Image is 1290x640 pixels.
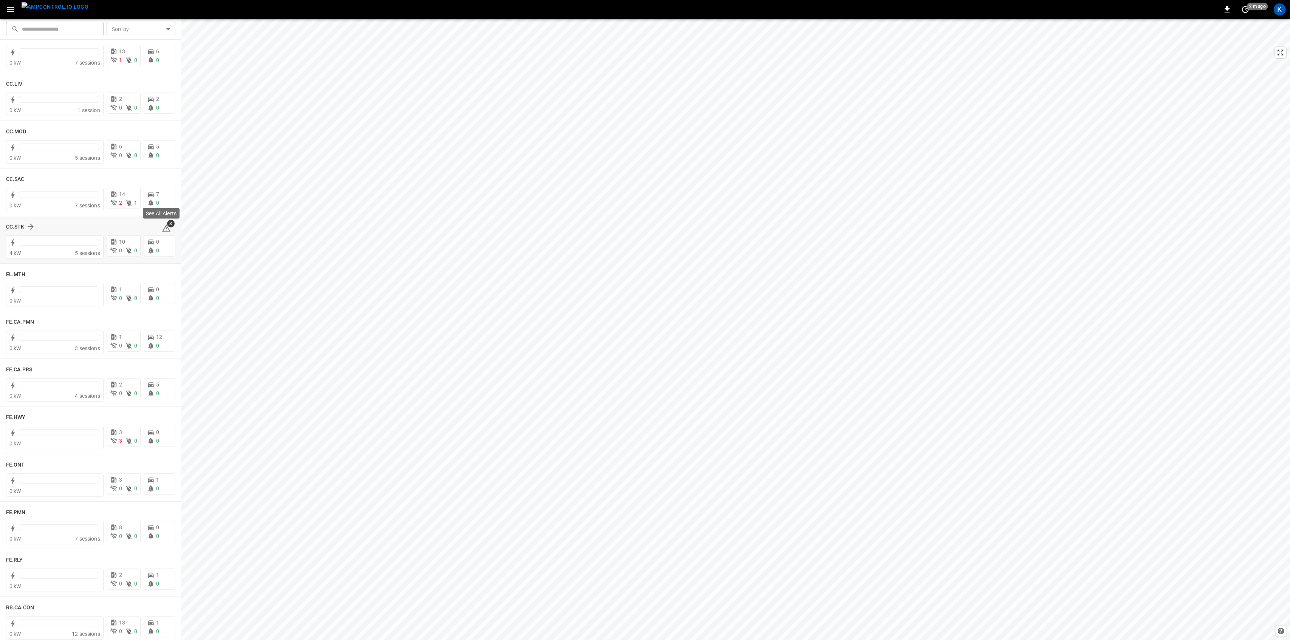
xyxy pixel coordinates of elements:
[72,631,100,637] span: 12 sessions
[134,247,137,254] span: 0
[156,581,159,587] span: 0
[9,155,21,161] span: 0 kW
[9,250,21,256] span: 4 kW
[146,210,177,217] p: See All Alerts
[156,477,159,483] span: 1
[134,628,137,634] span: 0
[156,105,159,111] span: 0
[156,485,159,492] span: 0
[75,203,100,209] span: 7 sessions
[119,191,125,197] span: 14
[134,533,137,539] span: 0
[6,509,26,517] h6: FE.PMN
[119,152,122,158] span: 0
[134,343,137,349] span: 0
[6,556,23,564] h6: FE.RLY
[119,524,122,530] span: 8
[156,247,159,254] span: 0
[156,572,159,578] span: 1
[119,390,122,396] span: 0
[6,604,34,612] h6: RB.CA.CON
[9,60,21,66] span: 0 kW
[119,581,122,587] span: 0
[134,152,137,158] span: 0
[134,485,137,492] span: 0
[156,191,159,197] span: 7
[75,345,100,351] span: 3 sessions
[9,536,21,542] span: 0 kW
[119,485,122,492] span: 0
[75,536,100,542] span: 7 sessions
[119,477,122,483] span: 3
[134,390,137,396] span: 0
[156,239,159,245] span: 0
[119,343,122,349] span: 0
[1239,3,1251,15] button: set refresh interval
[119,334,122,340] span: 1
[6,318,34,326] h6: FE.CA.PMN
[134,200,137,206] span: 1
[156,144,159,150] span: 5
[9,298,21,304] span: 0 kW
[9,441,21,447] span: 0 kW
[22,2,88,12] img: ampcontrol.io logo
[6,223,25,231] h6: CC.STK
[9,631,21,637] span: 0 kW
[156,96,159,102] span: 2
[156,382,159,388] span: 5
[156,628,159,634] span: 0
[156,286,159,292] span: 0
[119,295,122,301] span: 0
[119,628,122,634] span: 0
[75,393,100,399] span: 4 sessions
[119,620,125,626] span: 13
[1274,3,1286,15] div: profile-icon
[156,524,159,530] span: 0
[6,366,32,374] h6: FE.CA.PRS
[119,429,122,435] span: 3
[156,200,159,206] span: 0
[6,461,25,469] h6: FE.ONT
[119,48,125,54] span: 13
[134,295,137,301] span: 0
[6,80,23,88] h6: CC.LIV
[9,107,21,113] span: 0 kW
[119,57,122,63] span: 1
[1247,3,1268,10] span: 2 m ago
[156,48,159,54] span: 6
[6,271,26,279] h6: EL.MTH
[9,583,21,589] span: 0 kW
[119,533,122,539] span: 0
[156,57,159,63] span: 0
[156,429,159,435] span: 0
[6,413,26,422] h6: FE.HWY
[6,175,25,184] h6: CC.SAC
[119,247,122,254] span: 0
[9,203,21,209] span: 0 kW
[119,286,122,292] span: 1
[119,572,122,578] span: 2
[9,345,21,351] span: 0 kW
[156,343,159,349] span: 0
[119,200,122,206] span: 2
[134,105,137,111] span: 0
[156,438,159,444] span: 0
[119,96,122,102] span: 2
[119,144,122,150] span: 6
[9,488,21,494] span: 0 kW
[156,390,159,396] span: 0
[156,152,159,158] span: 0
[134,581,137,587] span: 0
[119,438,122,444] span: 3
[75,60,100,66] span: 7 sessions
[75,155,100,161] span: 5 sessions
[156,533,159,539] span: 0
[119,382,122,388] span: 2
[156,620,159,626] span: 1
[9,393,21,399] span: 0 kW
[75,250,100,256] span: 5 sessions
[134,438,137,444] span: 0
[119,239,125,245] span: 10
[156,295,159,301] span: 0
[6,128,26,136] h6: CC.MOD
